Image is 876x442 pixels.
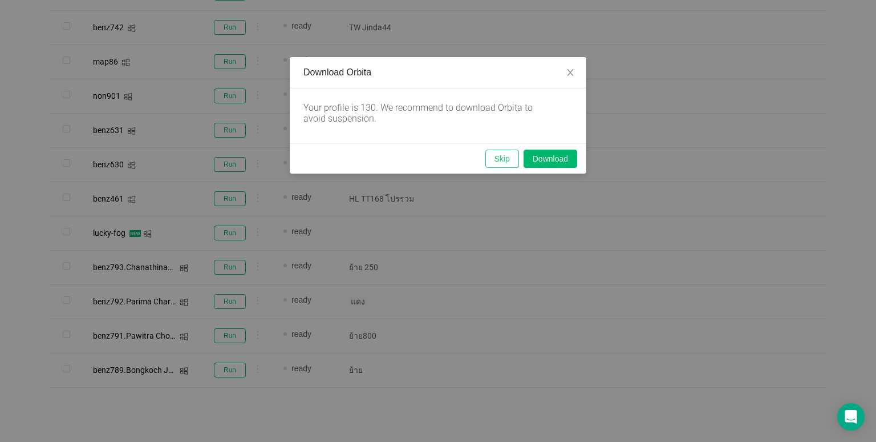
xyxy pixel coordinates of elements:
div: Your profile is 130. We recommend to download Orbita to avoid suspension. [303,102,554,124]
i: icon: close [566,68,575,77]
button: Download [524,150,577,168]
button: Close [554,57,586,89]
div: Download Orbita [303,66,573,79]
button: Skip [485,150,519,168]
div: Open Intercom Messenger [837,403,865,431]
